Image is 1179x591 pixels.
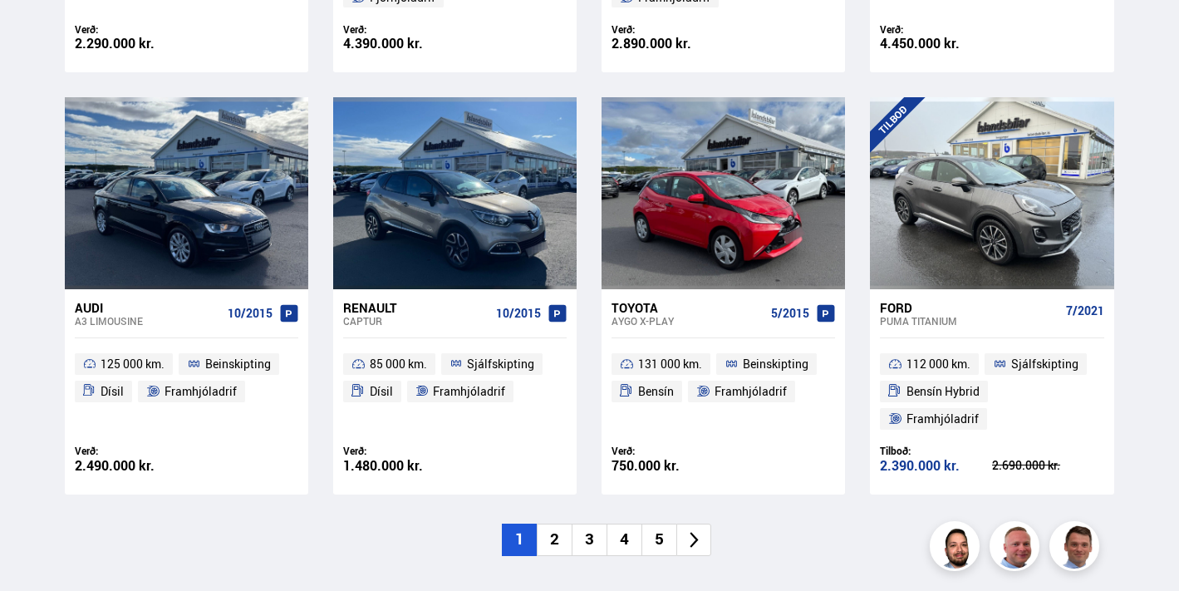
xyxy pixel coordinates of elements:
div: 4.390.000 kr. [343,37,455,51]
span: 85 000 km. [370,354,427,374]
div: Toyota [612,300,764,315]
li: 5 [641,524,676,556]
div: 750.000 kr. [612,459,724,473]
li: 3 [572,524,607,556]
div: 2.390.000 kr. [880,459,992,473]
span: Framhjóladrif [715,382,787,401]
span: Sjálfskipting [467,354,534,374]
span: Framhjóladrif [906,409,979,429]
div: Captur [343,315,489,327]
div: 4.450.000 kr. [880,37,992,51]
img: siFngHWaQ9KaOqBr.png [992,524,1042,574]
span: Beinskipting [743,354,808,374]
span: Dísil [370,382,393,401]
div: 1.480.000 kr. [343,459,455,473]
li: 4 [607,524,641,556]
span: Dísil [101,382,124,401]
div: Audi [75,300,221,315]
span: 131 000 km. [638,354,702,374]
div: 2.890.000 kr. [612,37,724,51]
div: Verð: [343,23,455,36]
div: Tilboð: [880,445,992,457]
a: Toyota Aygo X-PLAY 5/2015 131 000 km. Beinskipting Bensín Framhjóladrif Verð: 750.000 kr. [602,289,845,495]
li: 1 [502,524,537,556]
div: Ford [880,300,1059,315]
span: Framhjóladrif [165,382,237,401]
span: 10/2015 [496,307,541,320]
span: Beinskipting [205,354,271,374]
div: Verð: [75,445,187,457]
div: Puma TITANIUM [880,315,1059,327]
div: 2.290.000 kr. [75,37,187,51]
span: Bensín Hybrid [906,382,980,401]
a: Audi A3 LIMOUSINE 10/2015 125 000 km. Beinskipting Dísil Framhjóladrif Verð: 2.490.000 kr. [65,289,308,495]
div: Renault [343,300,489,315]
div: Verð: [75,23,187,36]
div: Verð: [880,23,992,36]
button: Opna LiveChat spjallviðmót [13,7,63,57]
span: Sjálfskipting [1011,354,1078,374]
div: Verð: [612,445,724,457]
span: 5/2015 [771,307,809,320]
span: 125 000 km. [101,354,165,374]
div: Verð: [343,445,455,457]
a: Ford Puma TITANIUM 7/2021 112 000 km. Sjálfskipting Bensín Hybrid Framhjóladrif Tilboð: 2.390.000... [870,289,1113,495]
img: FbJEzSuNWCJXmdc-.webp [1052,524,1102,574]
li: 2 [537,524,572,556]
div: A3 LIMOUSINE [75,315,221,327]
span: Framhjóladrif [433,382,505,401]
span: 7/2021 [1066,304,1104,318]
span: 10/2015 [228,307,273,320]
div: Verð: [612,23,724,36]
div: Aygo X-PLAY [612,315,764,327]
div: 2.690.000 kr. [992,460,1104,471]
a: Renault Captur 10/2015 85 000 km. Sjálfskipting Dísil Framhjóladrif Verð: 1.480.000 kr. [333,289,577,495]
span: Bensín [638,382,674,401]
div: 2.490.000 kr. [75,459,187,473]
span: 112 000 km. [906,354,970,374]
img: nhp88E3Fdnt1Opn2.png [932,524,982,574]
